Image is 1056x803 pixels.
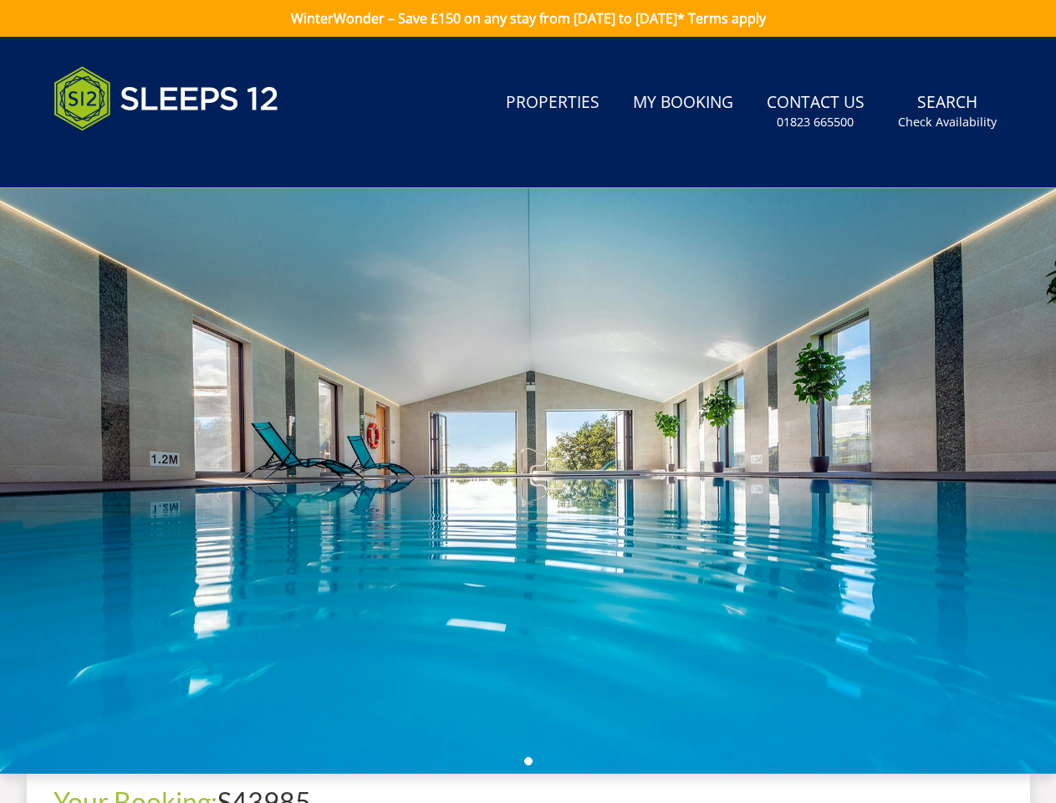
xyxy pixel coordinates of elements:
[54,57,279,141] img: Sleeps 12
[777,114,854,130] small: 01823 665500
[626,84,740,122] a: My Booking
[499,84,606,122] a: Properties
[760,84,871,139] a: Contact Us01823 665500
[45,151,221,165] iframe: Customer reviews powered by Trustpilot
[891,84,1003,139] a: SearchCheck Availability
[898,114,997,130] small: Check Availability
